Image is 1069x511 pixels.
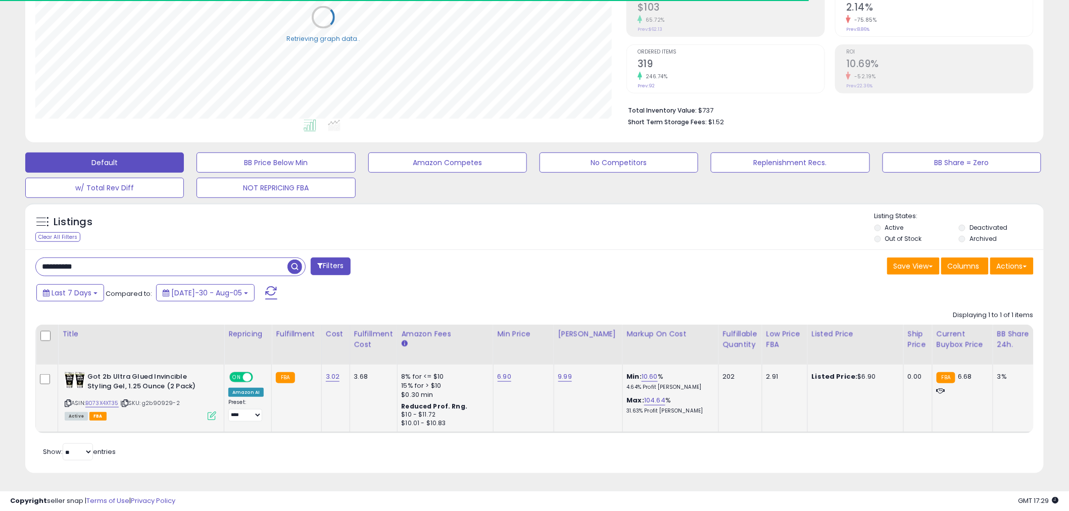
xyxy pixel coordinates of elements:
[52,288,91,298] span: Last 7 Days
[846,26,869,32] small: Prev: 8.86%
[627,372,642,381] b: Min:
[43,447,116,456] span: Show: entries
[25,152,184,173] button: Default
[708,117,724,127] span: $1.52
[766,329,803,350] div: Low Price FBA
[131,496,175,505] a: Privacy Policy
[885,223,904,232] label: Active
[89,412,107,421] span: FBA
[997,372,1031,381] div: 3%
[228,399,264,422] div: Preset:
[10,496,175,506] div: seller snap | |
[851,73,876,80] small: -52.19%
[228,329,267,339] div: Repricing
[627,372,711,391] div: %
[638,49,824,55] span: Ordered Items
[638,26,662,32] small: Prev: $62.13
[197,152,355,173] button: BB Price Below Min
[156,284,255,301] button: [DATE]-30 - Aug-05
[402,381,485,390] div: 15% for > $10
[402,329,489,339] div: Amazon Fees
[498,329,550,339] div: Min Price
[628,106,697,115] b: Total Inventory Value:
[87,372,210,393] b: Got 2b Ultra Glued Invincible Styling Gel, 1.25 Ounce (2 Pack)
[326,372,340,382] a: 3.02
[846,2,1033,15] h2: 2.14%
[65,372,85,388] img: 41o4Lkl2wNL._SL40_.jpg
[197,178,355,198] button: NOT REPRICING FBA
[402,402,468,411] b: Reduced Prof. Rng.
[846,58,1033,72] h2: 10.69%
[402,390,485,399] div: $0.30 min
[622,325,718,365] th: The percentage added to the cost of goods (COGS) that forms the calculator for Min & Max prices.
[723,372,754,381] div: 202
[276,329,317,339] div: Fulfillment
[908,329,928,350] div: Ship Price
[885,234,922,243] label: Out of Stock
[941,258,989,275] button: Columns
[540,152,698,173] button: No Competitors
[498,372,512,382] a: 6.90
[642,372,658,382] a: 10.60
[627,329,714,339] div: Markup on Cost
[402,339,408,348] small: Amazon Fees.
[354,329,393,350] div: Fulfillment Cost
[86,496,129,505] a: Terms of Use
[644,395,665,405] a: 104.64
[627,396,711,415] div: %
[846,49,1033,55] span: ROI
[711,152,869,173] button: Replenishment Recs.
[997,329,1034,350] div: BB Share 24h.
[766,372,800,381] div: 2.91
[228,388,264,397] div: Amazon AI
[958,372,972,381] span: 6.68
[368,152,527,173] button: Amazon Competes
[883,152,1041,173] button: BB Share = Zero
[311,258,350,275] button: Filters
[230,373,243,382] span: ON
[642,73,668,80] small: 246.74%
[948,261,980,271] span: Columns
[628,104,1026,116] li: $737
[937,372,955,383] small: FBA
[10,496,47,505] strong: Copyright
[937,329,989,350] div: Current Buybox Price
[874,212,1044,221] p: Listing States:
[65,372,216,419] div: ASIN:
[402,419,485,428] div: $10.01 - $10.83
[35,232,80,242] div: Clear All Filters
[36,284,104,301] button: Last 7 Days
[558,372,572,382] a: 9.99
[106,289,152,298] span: Compared to:
[62,329,220,339] div: Title
[558,329,618,339] div: [PERSON_NAME]
[812,372,896,381] div: $6.90
[627,395,645,405] b: Max:
[252,373,268,382] span: OFF
[402,411,485,419] div: $10 - $11.72
[628,118,707,126] b: Short Term Storage Fees:
[120,399,180,407] span: | SKU: g2b90929-2
[326,329,346,339] div: Cost
[953,311,1034,320] div: Displaying 1 to 1 of 1 items
[846,83,872,89] small: Prev: 22.36%
[638,83,655,89] small: Prev: 92
[627,407,711,415] p: 31.63% Profit [PERSON_NAME]
[642,16,665,24] small: 65.72%
[25,178,184,198] button: w/ Total Rev Diff
[65,412,88,421] span: All listings currently available for purchase on Amazon
[627,384,711,391] p: 4.64% Profit [PERSON_NAME]
[276,372,295,383] small: FBA
[402,372,485,381] div: 8% for <= $10
[354,372,390,381] div: 3.68
[85,399,119,407] a: B073X4XT35
[638,2,824,15] h2: $103
[1018,496,1059,505] span: 2025-08-13 17:29 GMT
[851,16,877,24] small: -75.85%
[812,372,858,381] b: Listed Price:
[887,258,940,275] button: Save View
[969,223,1007,232] label: Deactivated
[990,258,1034,275] button: Actions
[54,215,92,229] h5: Listings
[723,329,758,350] div: Fulfillable Quantity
